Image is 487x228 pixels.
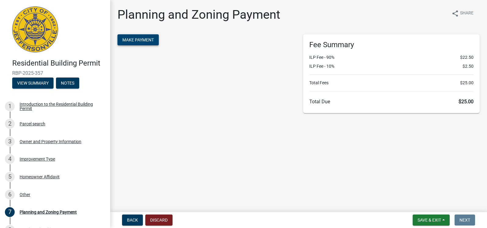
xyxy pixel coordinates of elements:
[447,7,478,19] button: shareShare
[56,78,79,89] button: Notes
[413,215,450,226] button: Save & Exit
[20,175,60,179] div: Homeowner Affidavit
[5,101,15,111] div: 1
[460,10,474,17] span: Share
[309,40,474,49] h6: Fee Summary
[117,34,159,45] button: Make Payment
[20,139,81,144] div: Owner and Property Information
[145,215,173,226] button: Discard
[122,215,143,226] button: Back
[12,81,54,86] wm-modal-confirm: Summary
[5,154,15,164] div: 4
[463,63,474,70] span: $2.50
[452,10,459,17] i: share
[309,80,474,86] li: Total Fees
[12,59,105,68] h4: Residential Building Permit
[5,137,15,146] div: 3
[5,190,15,199] div: 6
[5,172,15,182] div: 5
[20,102,100,111] div: Introduction to the Residential Building Permit
[20,192,30,197] div: Other
[455,215,475,226] button: Next
[12,70,98,76] span: RBP-2025-357
[5,207,15,217] div: 7
[309,63,474,70] li: ILP Fee - 10%
[5,119,15,129] div: 2
[459,99,474,104] span: $25.00
[20,122,45,126] div: Parcel search
[12,6,58,52] img: City of Jeffersonville, Indiana
[122,37,154,42] span: Make Payment
[20,210,77,214] div: Planning and Zoning Payment
[309,99,474,104] h6: Total Due
[309,54,474,61] li: ILP Fee - 90%
[12,78,54,89] button: View Summary
[418,218,441,222] span: Save & Exit
[459,218,470,222] span: Next
[117,7,280,22] h1: Planning and Zoning Payment
[20,157,55,161] div: Improvement Type
[127,218,138,222] span: Back
[56,81,79,86] wm-modal-confirm: Notes
[460,54,474,61] span: $22.50
[460,80,474,86] span: $25.00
